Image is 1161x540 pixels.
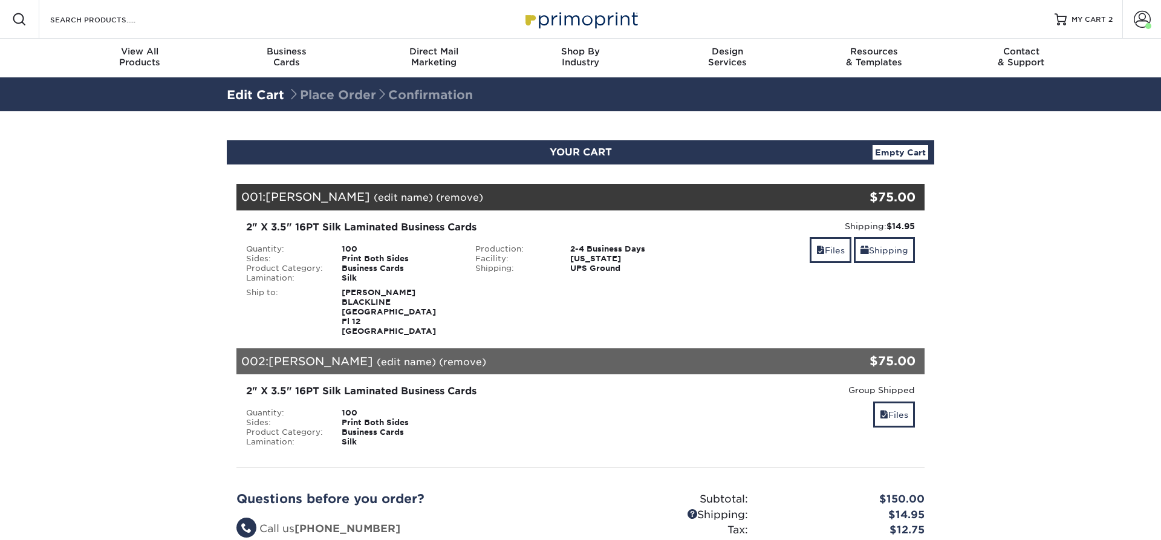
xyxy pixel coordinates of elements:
span: shipping [860,246,869,255]
div: UPS Ground [561,264,695,273]
span: Contact [948,46,1094,57]
div: [US_STATE] [561,254,695,264]
span: Direct Mail [360,46,507,57]
div: Business Cards [333,264,466,273]
div: Sides: [237,418,333,428]
span: YOUR CART [550,146,612,158]
li: Call us [236,521,571,537]
strong: $14.95 [886,221,915,231]
div: Silk [333,273,466,283]
div: Lamination: [237,273,333,283]
a: Empty Cart [873,145,928,160]
div: Shipping: [704,220,915,232]
div: Product Category: [237,264,333,273]
span: files [816,246,825,255]
div: Product Category: [237,428,333,437]
div: 2" X 3.5" 16PT Silk Laminated Business Cards [246,220,686,235]
div: Lamination: [237,437,333,447]
input: SEARCH PRODUCTS..... [49,12,167,27]
div: $150.00 [757,492,934,507]
a: Direct MailMarketing [360,39,507,77]
iframe: Google Customer Reviews [3,503,103,536]
div: Production: [466,244,562,254]
div: 001: [236,184,810,210]
div: Shipping: [466,264,562,273]
span: View All [67,46,213,57]
div: Shipping: [580,507,757,523]
a: Edit Cart [227,88,284,102]
a: View AllProducts [67,39,213,77]
div: $75.00 [810,352,915,370]
div: 2-4 Business Days [561,244,695,254]
div: Group Shipped [704,384,915,396]
a: Shipping [854,237,915,263]
span: Shop By [507,46,654,57]
a: BusinessCards [213,39,360,77]
div: 100 [333,244,466,254]
span: 2 [1108,15,1113,24]
div: 100 [333,408,466,418]
div: 002: [236,348,810,375]
div: $12.75 [757,522,934,538]
a: Files [873,402,915,428]
div: Ship to: [237,288,333,336]
a: DesignServices [654,39,801,77]
div: Cards [213,46,360,68]
span: [PERSON_NAME] [268,354,373,368]
div: $75.00 [810,188,915,206]
span: Place Order Confirmation [288,88,473,102]
h2: Questions before you order? [236,492,571,506]
div: Silk [333,437,466,447]
span: MY CART [1072,15,1106,25]
span: Business [213,46,360,57]
div: & Support [948,46,1094,68]
div: Business Cards [333,428,466,437]
div: Quantity: [237,408,333,418]
div: Marketing [360,46,507,68]
div: Tax: [580,522,757,538]
a: (remove) [439,356,486,368]
span: Design [654,46,801,57]
a: Files [810,237,851,263]
div: 2" X 3.5" 16PT Silk Laminated Business Cards [246,384,686,398]
span: files [880,410,888,420]
div: Industry [507,46,654,68]
div: Print Both Sides [333,418,466,428]
div: Services [654,46,801,68]
a: (edit name) [377,356,436,368]
span: Resources [801,46,948,57]
div: Subtotal: [580,492,757,507]
div: Quantity: [237,244,333,254]
strong: [PERSON_NAME] BLACKLINE [GEOGRAPHIC_DATA] Fl 12 [GEOGRAPHIC_DATA] [342,288,436,336]
div: & Templates [801,46,948,68]
div: Products [67,46,213,68]
img: Primoprint [520,6,641,32]
a: (edit name) [374,192,433,203]
span: [PERSON_NAME] [265,190,370,203]
a: Contact& Support [948,39,1094,77]
div: Print Both Sides [333,254,466,264]
div: Facility: [466,254,562,264]
a: (remove) [436,192,483,203]
a: Resources& Templates [801,39,948,77]
strong: [PHONE_NUMBER] [294,522,400,535]
div: $14.95 [757,507,934,523]
div: Sides: [237,254,333,264]
a: Shop ByIndustry [507,39,654,77]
